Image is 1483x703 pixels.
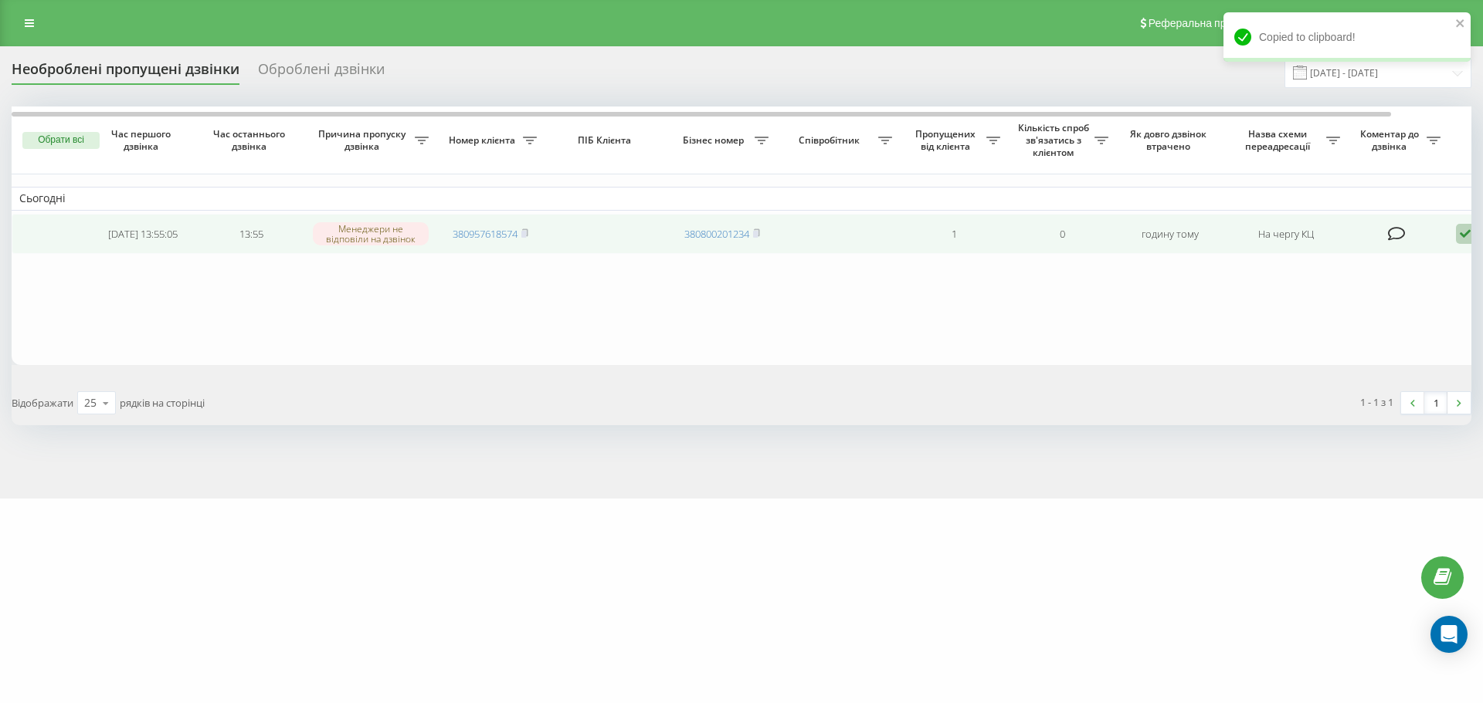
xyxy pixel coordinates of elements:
[89,214,197,255] td: [DATE] 13:55:05
[1008,214,1116,255] td: 0
[453,227,518,241] a: 380957618574
[1430,616,1468,653] div: Open Intercom Messenger
[1149,17,1262,29] span: Реферальна програма
[1128,128,1212,152] span: Як довго дзвінок втрачено
[1356,128,1427,152] span: Коментар до дзвінка
[908,128,986,152] span: Пропущених від клієнта
[313,222,429,245] div: Менеджери не відповіли на дзвінок
[1455,17,1466,32] button: close
[313,128,415,152] span: Причина пропуску дзвінка
[676,134,755,147] span: Бізнес номер
[1116,214,1224,255] td: годину тому
[784,134,878,147] span: Співробітник
[444,134,523,147] span: Номер клієнта
[258,61,385,85] div: Оброблені дзвінки
[1232,128,1326,152] span: Назва схеми переадресації
[1360,394,1393,410] div: 1 - 1 з 1
[22,132,100,149] button: Обрати всі
[1424,392,1447,414] a: 1
[1224,214,1348,255] td: На чергу КЦ
[558,134,655,147] span: ПІБ Клієнта
[900,214,1008,255] td: 1
[209,128,293,152] span: Час останнього дзвінка
[101,128,185,152] span: Час першого дзвінка
[1016,122,1094,158] span: Кількість спроб зв'язатись з клієнтом
[12,396,73,410] span: Відображати
[197,214,305,255] td: 13:55
[84,395,97,411] div: 25
[684,227,749,241] a: 380800201234
[12,61,239,85] div: Необроблені пропущені дзвінки
[1223,12,1471,62] div: Copied to clipboard!
[120,396,205,410] span: рядків на сторінці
